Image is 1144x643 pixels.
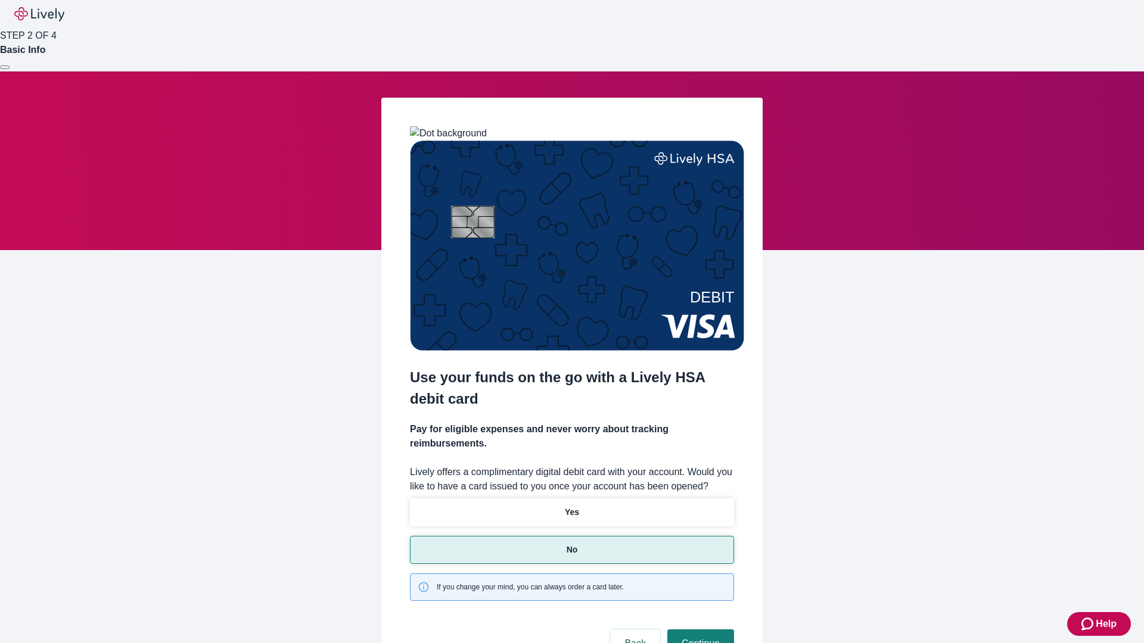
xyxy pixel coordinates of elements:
button: Zendesk support iconHelp [1067,612,1131,636]
img: Dot background [410,126,487,141]
button: Yes [410,498,734,526]
img: Debit card [410,141,744,351]
img: Lively [14,7,64,21]
label: Lively offers a complimentary digital debit card with your account. Would you like to have a card... [410,465,734,494]
span: Help [1096,617,1117,631]
svg: Zendesk support icon [1081,617,1096,631]
h2: Use your funds on the go with a Lively HSA debit card [410,367,734,410]
span: If you change your mind, you can always order a card later. [437,582,624,592]
button: No [410,536,734,564]
p: Yes [565,506,579,519]
p: No [567,544,578,556]
h4: Pay for eligible expenses and never worry about tracking reimbursements. [410,422,734,451]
